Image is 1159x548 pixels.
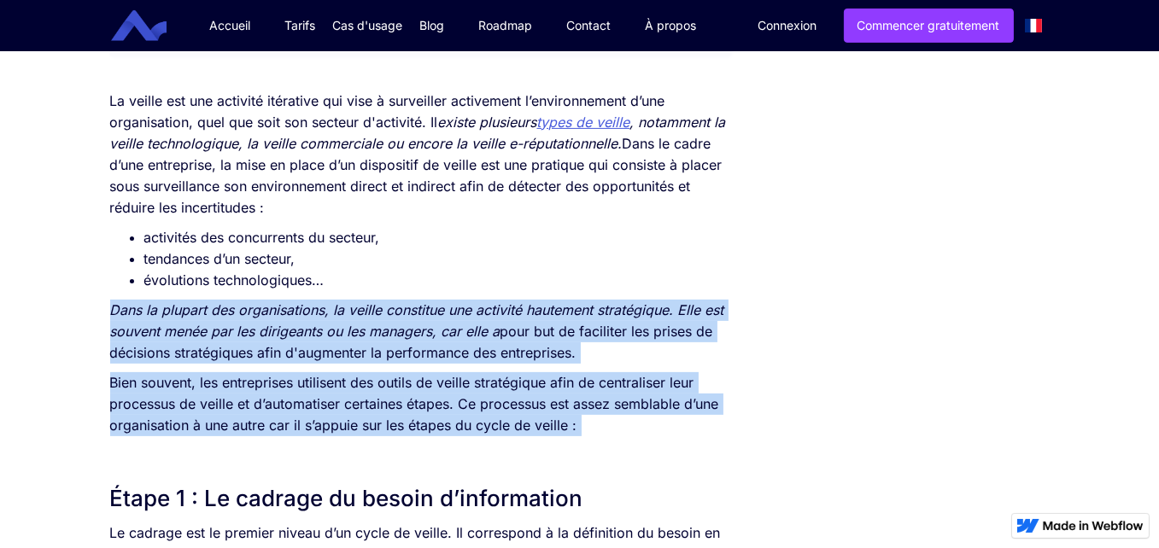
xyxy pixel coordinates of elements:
div: Cas d'usage [333,17,403,34]
em: Dans la plupart des organisations, la veille constitue une activité hautement stratégique. Elle e... [110,301,724,340]
p: Bien souvent, les entreprises utilisent des outils de veille stratégique afin de centraliser leur... [110,372,731,436]
a: Commencer gratuitement [844,9,1014,43]
p: ‍ [110,445,731,466]
h2: Étape 1 : Le cadrage du besoin d’information [110,483,731,514]
em: , notamment la veille technologique, la veille commerciale ou encore la veille e-réputationnelle. [110,114,726,152]
p: La veille est une activité itérative qui vise à surveiller activement l’environnement d’une organ... [110,90,731,219]
a: home [124,10,179,42]
li: tendances d’un secteur, [144,248,731,270]
li: évolutions technologiques… [144,270,731,291]
em: existe plusieurs [438,114,537,131]
li: activités des concurrents du secteur, [144,227,731,248]
img: Made in Webflow [1043,521,1144,531]
p: pour but de faciliter les prises de décisions stratégiques afin d'augmenter la performance des en... [110,300,731,364]
a: Connexion [746,9,830,42]
a: types de veille [537,114,630,131]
